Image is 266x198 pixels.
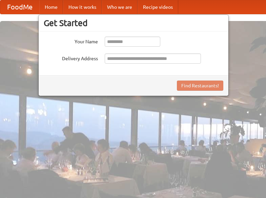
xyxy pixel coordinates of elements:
[44,53,98,62] label: Delivery Address
[102,0,138,14] a: Who we are
[0,0,39,14] a: FoodMe
[39,0,63,14] a: Home
[63,0,102,14] a: How it works
[44,37,98,45] label: Your Name
[44,18,223,28] h3: Get Started
[177,81,223,91] button: Find Restaurants!
[138,0,178,14] a: Recipe videos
